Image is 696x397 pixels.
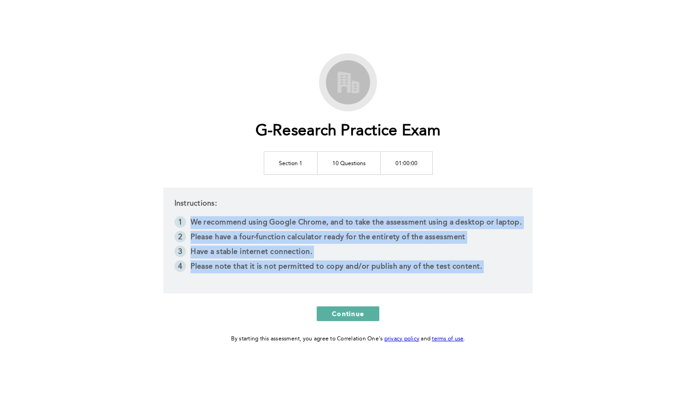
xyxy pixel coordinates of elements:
div: Instructions: [163,188,533,293]
span: Continue [332,309,364,318]
button: Continue [317,306,379,321]
div: By starting this assessment, you agree to Correlation One's and . [231,334,465,344]
li: Please have a four-function calculator ready for the entirety of the assessment [174,231,522,246]
a: terms of use [432,336,464,342]
li: We recommend using Google Chrome, and to take the assessment using a desktop or laptop. [174,216,522,231]
td: 01:00:00 [380,151,432,174]
li: Please note that it is not permitted to copy and/or publish any of the test content. [174,260,522,275]
td: Section 1 [264,151,317,174]
h1: G-Research Practice Exam [255,122,441,141]
li: Have a stable internet connection. [174,246,522,260]
img: G-Research [323,57,373,108]
td: 10 Questions [317,151,380,174]
a: privacy policy [384,336,420,342]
